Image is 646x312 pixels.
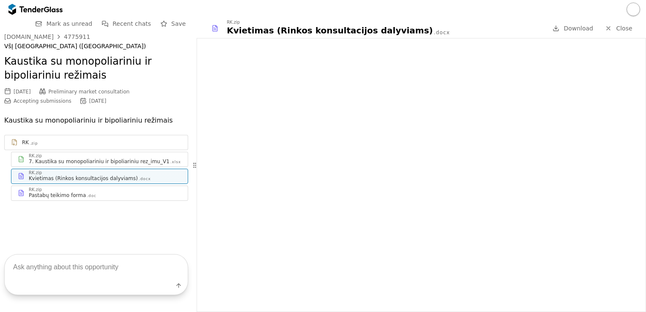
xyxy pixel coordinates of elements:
[112,20,151,27] span: Recent chats
[171,20,186,27] span: Save
[99,19,153,29] button: Recent chats
[22,139,29,146] div: RK
[33,19,95,29] button: Mark as unread
[4,43,188,50] div: VšĮ [GEOGRAPHIC_DATA] ([GEOGRAPHIC_DATA])
[4,34,54,40] div: [DOMAIN_NAME]
[29,188,42,192] div: RK.zip
[14,98,71,104] span: Accepting submissions
[87,193,96,199] div: .doc
[29,171,42,175] div: RK.zip
[29,158,170,165] div: 7. Kaustika su monopoliariniu ir bipoliariniu rez_imu_V1
[227,25,433,36] div: Kvietimas (Rinkos konsultacijos dalyviams)
[4,115,188,126] p: Kaustika su monopoliariniu ir bipoliariniu režimais
[170,159,181,165] div: .xlsx
[550,23,596,34] a: Download
[29,154,42,158] div: RK.zip
[4,33,90,40] a: [DOMAIN_NAME]4775911
[4,135,188,150] a: RK.zip
[29,175,138,182] div: Kvietimas (Rinkos konsultacijos dalyviams)
[49,89,130,95] span: Preliminary market consultation
[64,34,90,40] div: 4775911
[11,152,188,167] a: RK.zip7. Kaustika su monopoliariniu ir bipoliariniu rez_imu_V1.xlsx
[14,89,31,95] div: [DATE]
[89,98,107,104] div: [DATE]
[11,186,188,201] a: RK.zipPastabų teikimo forma.doc
[4,55,188,83] h2: Kaustika su monopoliariniu ir bipoliariniu režimais
[139,176,151,182] div: .docx
[564,25,593,32] span: Download
[158,19,188,29] button: Save
[47,20,93,27] span: Mark as unread
[600,23,638,34] a: Close
[434,29,450,36] div: .docx
[616,25,632,32] span: Close
[29,192,86,199] div: Pastabų teikimo forma
[227,20,240,25] div: RK.zip
[30,141,38,146] div: .zip
[11,169,188,184] a: RK.zipKvietimas (Rinkos konsultacijos dalyviams).docx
